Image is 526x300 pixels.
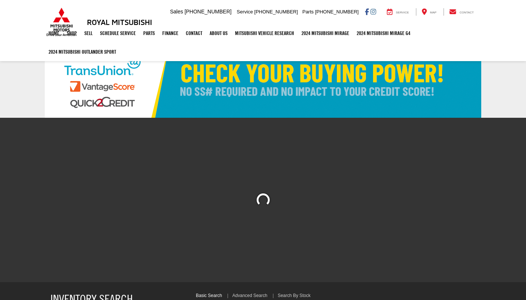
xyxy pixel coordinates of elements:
a: 2024 Mitsubishi Outlander SPORT [45,42,120,61]
a: Shop [63,24,81,42]
a: Parts: Opens in a new tab [140,24,159,42]
a: Contact [182,24,206,42]
span: Service [237,9,253,15]
a: Service [381,8,414,16]
span: [PHONE_NUMBER] [254,9,298,15]
a: Schedule Service: Opens in a new tab [96,24,140,42]
a: Advanced Search [232,293,267,300]
h3: Royal Mitsubishi [87,18,152,26]
a: Sell [81,24,96,42]
a: Facebook: Click to visit our Facebook page [365,9,369,15]
a: Finance [159,24,182,42]
span: Contact [460,11,474,14]
span: Sales [170,9,183,15]
img: Check Your Buying Power [45,43,481,118]
a: About Us [206,24,231,42]
img: Mitsubishi [45,7,78,37]
a: Mitsubishi Vehicle Research [231,24,298,42]
a: Search By Stock [278,293,311,300]
a: 2024 Mitsubishi Mirage [298,24,353,42]
a: 2024 Mitsubishi Mirage G4 [353,24,414,42]
span: [PHONE_NUMBER] [315,9,359,15]
span: Service [396,11,409,14]
a: Contact [444,8,479,16]
a: Home [45,24,63,42]
span: [PHONE_NUMBER] [185,9,232,15]
span: Parts [302,9,313,15]
a: Map [416,8,442,16]
span: Map [430,11,436,14]
a: Instagram: Click to visit our Instagram page [370,9,376,15]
